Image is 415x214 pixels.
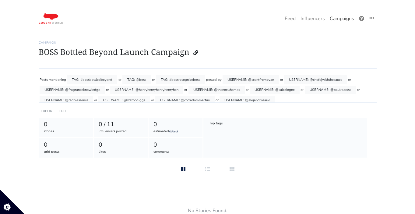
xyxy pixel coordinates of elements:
div: TAG: #bossrecognizeboss [156,75,205,84]
div: or [118,75,121,84]
div: or [357,86,360,95]
div: by [218,75,222,84]
div: mentioning [49,75,66,84]
div: 0 [44,141,88,149]
h6: Campaign [39,41,377,45]
a: Influencers [298,12,327,25]
a: Feed [282,12,298,25]
div: posted [206,75,217,84]
div: USERNAME: @thenoelthomas [188,86,245,95]
div: USERNAME: @fragranceknowledge [40,86,105,95]
img: 17:05:07_1642525507 [39,13,63,24]
div: USERNAME: @calcologne [250,86,300,95]
div: likes [99,149,143,155]
div: grid posts [44,149,88,155]
a: views [169,129,178,134]
div: Posts [40,75,48,84]
div: or [184,86,187,95]
a: EDIT [59,109,66,113]
div: TAG: #bossbottledbeyond [67,75,117,84]
div: or [301,86,304,95]
div: USERNAME: @scentfromevan [223,75,279,84]
div: USERNAME: @stefondiggs [98,96,150,105]
h1: BOSS Bottled Beyond Launch Campaign [39,47,377,59]
div: USERNAME: @corradommartini [155,96,215,105]
div: influencers posted [99,129,143,134]
div: estimated [153,129,198,134]
div: or [348,75,351,84]
div: stories [44,129,88,134]
div: or [151,96,154,105]
div: or [216,96,219,105]
div: 0 [153,141,198,149]
div: USERNAME: @alejandrosario [220,96,275,105]
div: or [94,96,97,105]
div: 0 [99,141,143,149]
div: 0 [44,120,88,129]
div: USERNAME: @chefejwiththesauce [284,75,347,84]
div: USERNAME: @henryhenryhenryhenryhen [110,86,183,95]
div: comments [153,149,198,155]
div: or [280,75,283,84]
div: Top tags: [209,121,224,127]
div: or [106,86,109,95]
a: EXPORT [41,109,54,113]
div: or [246,86,249,95]
div: USERNAME: @redolessence [40,96,93,105]
div: or [152,75,155,84]
div: TAG: @boss [122,75,151,84]
div: USERNAME: @paulreactss [305,86,356,95]
a: Campaigns [327,12,357,25]
div: 0 [153,120,198,129]
div: 0 / 11 [99,120,143,129]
